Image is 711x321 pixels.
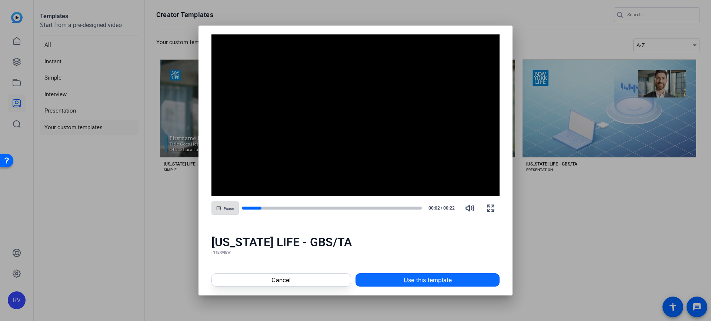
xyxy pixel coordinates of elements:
[482,199,500,217] button: Fullscreen
[404,275,452,284] span: Use this template
[211,34,500,197] div: Video Player
[355,273,500,287] button: Use this template
[425,205,440,211] span: 00:02
[211,235,500,250] div: [US_STATE] LIFE - GBS/TA
[271,275,291,284] span: Cancel
[211,250,500,255] div: INTERVIEW
[443,205,458,211] span: 00:22
[425,205,458,211] div: /
[211,201,239,215] button: Pause
[461,199,479,217] button: Mute
[224,207,234,211] span: Pause
[211,273,351,287] button: Cancel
